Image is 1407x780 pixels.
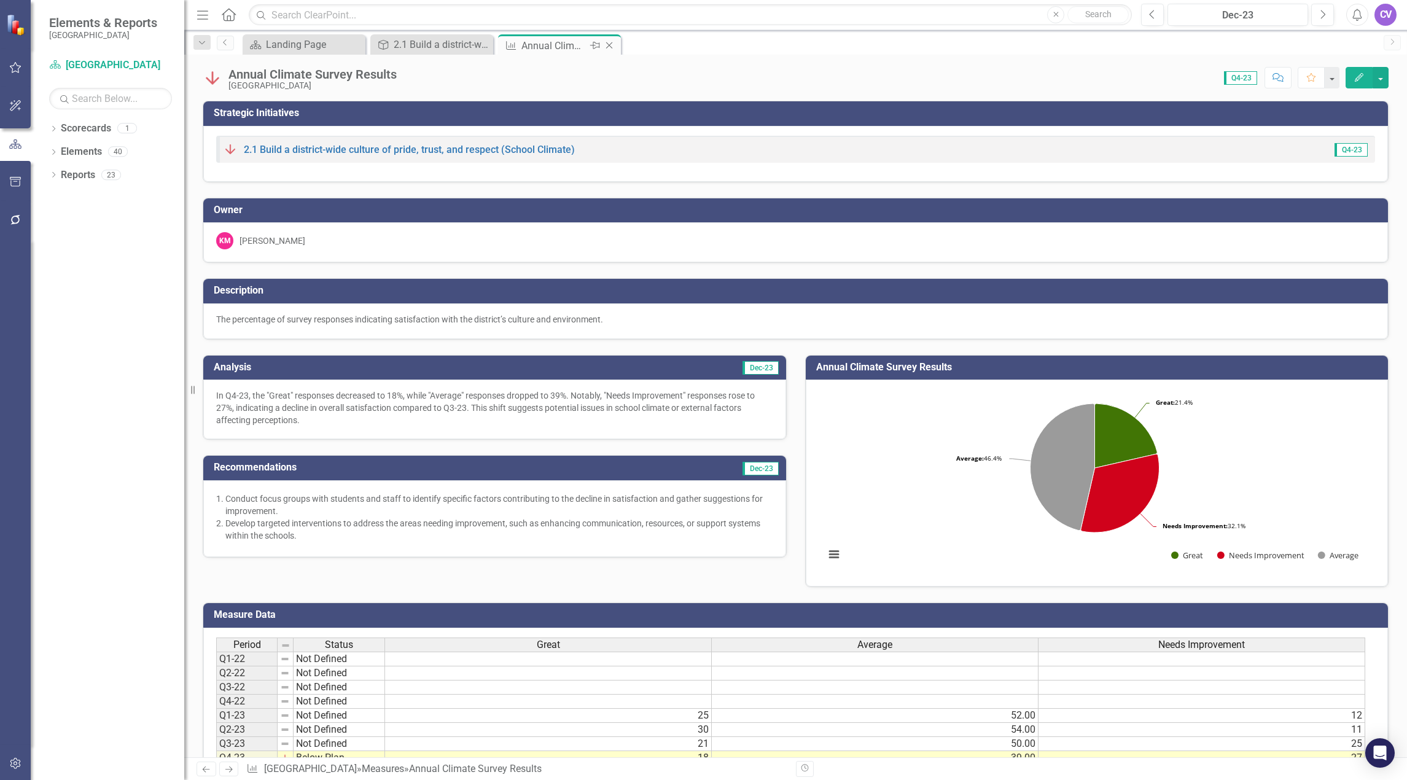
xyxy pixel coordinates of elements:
[294,666,385,681] td: Not Defined
[1172,8,1304,23] div: Dec-23
[373,37,490,52] a: 2.1 Build a district-wide culture of pride, trust, and respect (School Climate)
[214,107,1382,119] h3: Strategic Initiatives
[956,454,1002,462] text: 46.4%
[294,751,385,765] td: Below Plan
[246,762,786,776] div: » »
[214,362,497,373] h3: Analysis
[61,168,95,182] a: Reports
[1217,550,1304,561] button: Show Needs Improvement
[216,723,278,737] td: Q2-23
[1030,404,1094,531] path: Average, 39.
[742,462,779,475] span: Dec-23
[385,737,712,751] td: 21
[294,681,385,695] td: Not Defined
[294,737,385,751] td: Not Defined
[325,639,353,650] span: Status
[216,314,603,324] span: The percentage of survey responses indicating satisfaction with the district’s culture and enviro...
[266,37,362,52] div: Landing Page
[385,709,712,723] td: 25
[216,695,278,709] td: Q4-22
[294,723,385,737] td: Not Defined
[1167,4,1308,26] button: Dec-23
[280,668,290,678] img: 8DAGhfEEPCf229AAAAAElFTkSuQmCC
[1158,639,1245,650] span: Needs Improvement
[117,123,137,134] div: 1
[280,753,290,763] img: ZBJJisNjvordjhJlvcWuYxc8RVoSh8dMGbLPQV4i1YzDVp2krSPVjsNWf4pZRdKIw4p8zGtH0orDin0P0oqkGYcVvVitHUk7D...
[294,709,385,723] td: Not Defined
[1171,550,1204,561] button: Show Great
[1156,398,1193,407] text: 21.4%
[537,639,560,650] span: Great
[280,682,290,692] img: 8DAGhfEEPCf229AAAAAElFTkSuQmCC
[228,81,397,90] div: [GEOGRAPHIC_DATA]
[280,696,290,706] img: 8DAGhfEEPCf229AAAAAElFTkSuQmCC
[49,30,157,40] small: [GEOGRAPHIC_DATA]
[1067,6,1129,23] button: Search
[394,37,490,52] div: 2.1 Build a district-wide culture of pride, trust, and respect (School Climate)
[246,37,362,52] a: Landing Page
[1039,723,1365,737] td: 11
[249,4,1132,26] input: Search ClearPoint...
[225,517,773,542] p: Develop targeted interventions to address the areas needing improvement, such as enhancing commun...
[108,147,128,157] div: 40
[216,652,278,666] td: Q1-22
[61,145,102,159] a: Elements
[280,711,290,720] img: 8DAGhfEEPCf229AAAAAElFTkSuQmCC
[1163,521,1228,530] tspan: Needs Improvement:
[216,666,278,681] td: Q2-22
[409,763,542,774] div: Annual Climate Survey Results
[712,751,1039,765] td: 39.00
[1365,738,1395,768] div: Open Intercom Messenger
[521,38,587,53] div: Annual Climate Survey Results
[280,725,290,735] img: 8DAGhfEEPCf229AAAAAElFTkSuQmCC
[385,723,712,737] td: 30
[49,58,172,72] a: [GEOGRAPHIC_DATA]
[244,144,575,155] a: 2.1 Build a district-wide culture of pride, trust, and respect (School Climate)
[1318,550,1359,561] button: Show Average
[385,751,712,765] td: 18
[1335,143,1368,157] span: Q4-23
[101,170,121,180] div: 23
[280,654,290,664] img: 8DAGhfEEPCf229AAAAAElFTkSuQmCC
[857,639,892,650] span: Average
[216,737,278,751] td: Q3-23
[203,68,222,88] img: Below Plan
[1039,751,1365,765] td: 27
[61,122,111,136] a: Scorecards
[819,389,1376,574] div: Chart. Highcharts interactive chart.
[1163,521,1245,530] text: 32.1%
[1224,71,1257,85] span: Q4-23
[280,739,290,749] img: 8DAGhfEEPCf229AAAAAElFTkSuQmCC
[214,609,1382,620] h3: Measure Data
[281,641,290,650] img: 8DAGhfEEPCf229AAAAAElFTkSuQmCC
[216,681,278,695] td: Q3-22
[233,639,261,650] span: Period
[825,546,843,563] button: View chart menu, Chart
[49,88,172,109] input: Search Below...
[294,652,385,666] td: Not Defined
[6,14,28,36] img: ClearPoint Strategy
[216,709,278,723] td: Q1-23
[294,695,385,709] td: Not Defined
[742,361,779,375] span: Dec-23
[1374,4,1397,26] button: CV
[1094,404,1157,468] path: Great, 18.
[216,389,773,426] p: In Q4-23, the "Great" responses decreased to 18%, while "Average" responses dropped to 39%. Notab...
[819,389,1371,574] svg: Interactive chart
[362,763,404,774] a: Measures
[240,235,305,247] div: [PERSON_NAME]
[816,362,1382,373] h3: Annual Climate Survey Results
[225,493,773,517] p: Conduct focus groups with students and staff to identify specific factors contributing to the dec...
[223,142,238,157] img: Below Plan
[712,709,1039,723] td: 52.00
[216,232,233,249] div: KM
[1080,454,1159,533] path: Needs Improvement, 27.
[712,723,1039,737] td: 54.00
[1085,9,1112,19] span: Search
[1039,737,1365,751] td: 25
[228,68,397,81] div: Annual Climate Survey Results
[49,15,157,30] span: Elements & Reports
[264,763,357,774] a: [GEOGRAPHIC_DATA]
[1156,398,1175,407] tspan: Great:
